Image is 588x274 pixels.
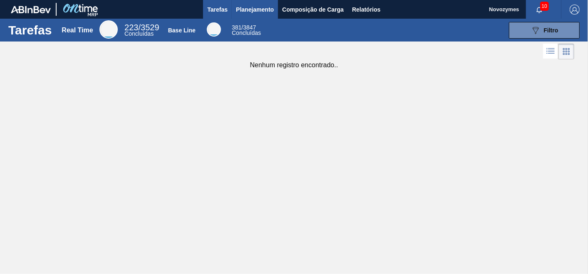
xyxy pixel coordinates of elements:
div: Base Line [232,25,261,36]
div: Visão em Cards [558,44,574,59]
div: Real Time [99,20,118,39]
span: Filtro [544,27,558,34]
div: Real Time [62,27,93,34]
span: / 3847 [232,24,256,31]
span: / 3529 [124,23,159,32]
span: 223 [124,23,138,32]
img: Logout [570,5,580,15]
span: Concluídas [232,29,261,36]
h1: Tarefas [8,25,52,35]
span: Composição de Carga [282,5,344,15]
div: Visão em Lista [543,44,558,59]
span: Relatórios [352,5,380,15]
span: Tarefas [207,5,228,15]
div: Base Line [168,27,196,34]
span: Concluídas [124,30,154,37]
span: Planejamento [236,5,274,15]
button: Filtro [509,22,580,39]
button: Notificações [526,4,553,15]
span: 10 [540,2,549,11]
span: 381 [232,24,241,31]
div: Real Time [124,24,159,37]
img: TNhmsLtSVTkK8tSr43FrP2fwEKptu5GPRR3wAAAABJRU5ErkJggg== [11,6,51,13]
div: Base Line [207,22,221,37]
